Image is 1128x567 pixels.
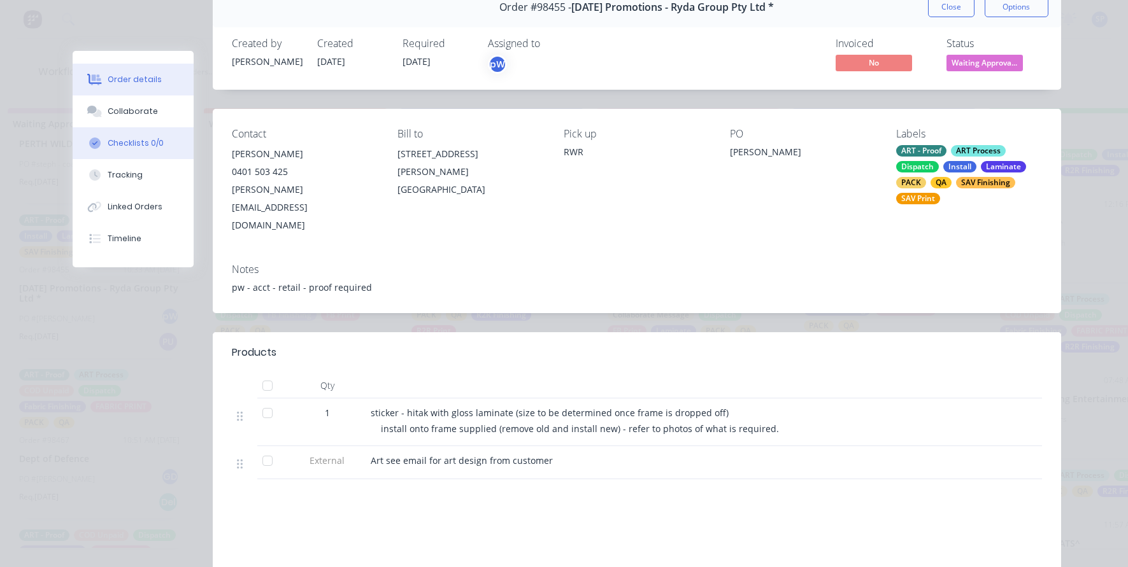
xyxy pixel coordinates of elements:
[108,74,162,85] div: Order details
[73,64,194,95] button: Order details
[397,145,543,181] div: [STREET_ADDRESS][PERSON_NAME]
[951,145,1006,157] div: ART Process
[232,181,378,234] div: [PERSON_NAME][EMAIL_ADDRESS][DOMAIN_NAME]
[571,1,774,13] span: [DATE] Promotions - Ryda Group Pty Ltd *
[108,169,143,181] div: Tracking
[564,128,710,140] div: Pick up
[499,1,571,13] span: Order #98455 -
[317,38,387,50] div: Created
[836,38,931,50] div: Invoiced
[232,55,302,68] div: [PERSON_NAME]
[371,454,553,466] span: Art see email for art design from customer
[488,55,507,74] button: pW
[946,55,1023,74] button: Waiting Approva...
[730,145,876,163] div: [PERSON_NAME]
[294,454,361,467] span: External
[896,177,926,188] div: PACK
[956,177,1015,188] div: SAV Finishing
[325,406,330,419] span: 1
[108,137,164,149] div: Checklists 0/0
[232,263,1042,276] div: Notes
[232,345,276,360] div: Products
[108,201,162,213] div: Linked Orders
[381,423,779,435] span: install onto frame supplied (remove old and install new) - refer to photos of what is required.
[896,161,939,172] div: Dispatch
[232,145,378,163] div: [PERSON_NAME]
[946,38,1042,50] div: Status
[397,128,543,140] div: Bill to
[73,191,194,223] button: Linked Orders
[73,127,194,159] button: Checklists 0/0
[564,145,710,158] div: RWR
[73,159,194,191] button: Tracking
[108,106,158,117] div: Collaborate
[232,38,302,50] div: Created by
[371,407,729,419] span: sticker - hitak with gloss laminate (size to be determined once frame is dropped off)
[403,55,431,67] span: [DATE]
[896,128,1042,140] div: Labels
[981,161,1026,172] div: Laminate
[836,55,912,71] span: No
[317,55,345,67] span: [DATE]
[232,281,1042,294] div: pw - acct - retail - proof required
[403,38,473,50] div: Required
[943,161,976,172] div: Install
[289,373,366,398] div: Qty
[232,163,378,181] div: 0401 503 425
[931,177,952,188] div: QA
[232,145,378,234] div: [PERSON_NAME]0401 503 425[PERSON_NAME][EMAIL_ADDRESS][DOMAIN_NAME]
[108,233,141,244] div: Timeline
[73,95,194,127] button: Collaborate
[946,55,1023,71] span: Waiting Approva...
[397,181,543,199] div: [GEOGRAPHIC_DATA]
[488,38,615,50] div: Assigned to
[397,145,543,199] div: [STREET_ADDRESS][PERSON_NAME][GEOGRAPHIC_DATA]
[896,193,940,204] div: SAV Print
[896,145,946,157] div: ART - Proof
[232,128,378,140] div: Contact
[73,223,194,255] button: Timeline
[730,128,876,140] div: PO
